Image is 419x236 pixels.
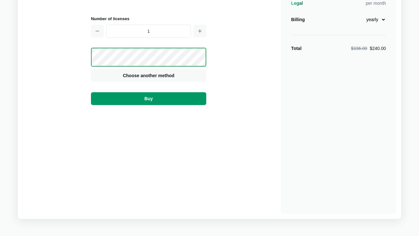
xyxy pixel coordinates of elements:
[91,69,206,82] button: Choose another method
[91,92,206,105] button: Buy
[91,15,206,22] h2: Number of licenses
[291,46,301,51] strong: Total
[143,95,154,102] span: Buy
[121,72,176,79] span: Choose another method
[106,25,191,37] input: 1
[351,45,386,52] div: $240.00
[351,46,367,51] span: $336.00
[291,1,303,6] span: Legal
[291,16,305,23] div: Billing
